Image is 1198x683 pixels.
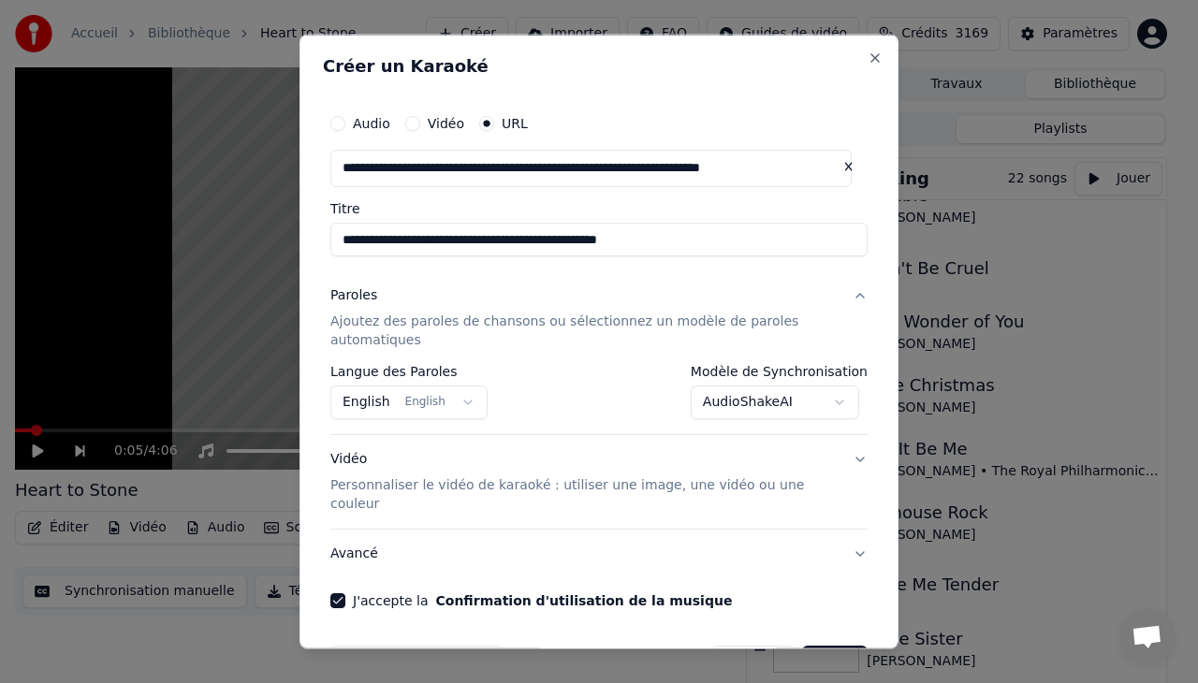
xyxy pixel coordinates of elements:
[711,645,794,678] button: Annuler
[330,475,838,513] p: Personnaliser le vidéo de karaoké : utiliser une image, une vidéo ou une couleur
[435,593,732,606] button: J'accepte la
[502,117,528,130] label: URL
[330,271,868,365] button: ParolesAjoutez des paroles de chansons ou sélectionnez un modèle de paroles automatiques
[330,434,868,528] button: VidéoPersonnaliser le vidéo de karaoké : utiliser une image, une vidéo ou une couleur
[428,117,464,130] label: Vidéo
[330,364,488,377] label: Langue des Paroles
[330,312,838,349] p: Ajoutez des paroles de chansons ou sélectionnez un modèle de paroles automatiques
[330,364,868,433] div: ParolesAjoutez des paroles de chansons ou sélectionnez un modèle de paroles automatiques
[330,202,868,215] label: Titre
[353,117,390,130] label: Audio
[330,529,868,577] button: Avancé
[330,286,377,305] div: Paroles
[691,364,868,377] label: Modèle de Synchronisation
[802,645,868,678] button: Créer
[330,449,838,513] div: Vidéo
[353,593,732,606] label: J'accepte la
[323,58,875,75] h2: Créer un Karaoké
